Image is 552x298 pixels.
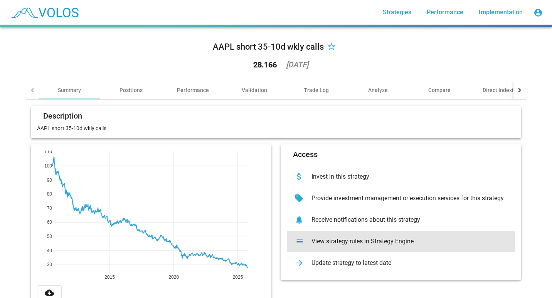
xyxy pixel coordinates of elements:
p: AAPL short 35-10d wkly calls [37,124,515,132]
div: Direct Indexing [483,86,520,94]
a: Implementation [473,5,529,19]
span: Strategies [383,8,411,16]
mat-icon: attach_money [293,171,305,183]
mat-icon: list [293,235,305,248]
div: [DATE] [286,61,308,69]
div: Compare [428,86,451,94]
mat-card-title: Description [43,112,82,120]
a: Strategies [377,5,417,19]
span: Performance [427,8,463,16]
mat-icon: star_border [327,43,336,52]
div: Invest in this strategy [305,173,509,181]
div: Summary [58,86,81,94]
button: Provide investment management or execution services for this strategy [287,188,515,209]
div: Update strategy to latest date [305,259,509,267]
button: Update strategy to latest date [287,252,515,274]
mat-icon: cloud_download [45,288,54,297]
div: Positions [119,86,143,94]
div: Receive notifications about this strategy [305,216,509,224]
img: blue_transparent.png [6,3,82,22]
span: Implementation [479,8,523,16]
div: Trade Log [304,86,329,94]
mat-icon: sell [293,192,305,204]
div: View strategy rules in Strategy Engine [305,238,509,245]
div: Analyze [368,86,388,94]
button: Invest in this strategy [287,166,515,188]
a: Performance [421,5,470,19]
mat-icon: arrow_forward [293,257,305,269]
div: 28.166 [253,61,277,69]
div: Performance [177,86,209,94]
mat-icon: notifications [293,214,305,226]
div: Validation [242,86,267,94]
button: View strategy rules in Strategy Engine [287,231,515,252]
div: Provide investment management or execution services for this strategy [305,194,509,202]
div: AAPL short 35-10d wkly calls [213,41,324,53]
button: Receive notifications about this strategy [287,209,515,231]
mat-icon: account_circle [533,8,543,17]
mat-card-title: Access [293,151,318,158]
